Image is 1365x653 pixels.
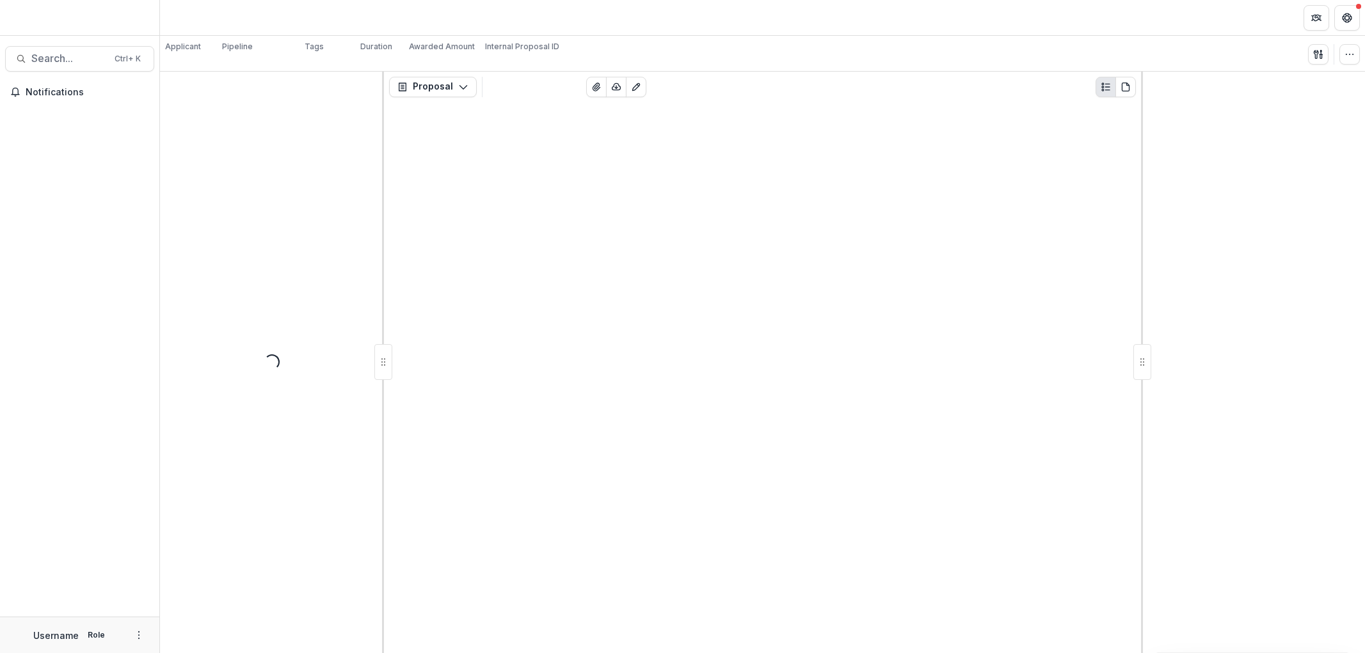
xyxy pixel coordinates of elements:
p: Internal Proposal ID [485,41,559,52]
p: Tags [305,41,324,52]
button: Edit as form [626,77,646,97]
span: Notifications [26,87,149,98]
p: Username [33,629,79,642]
button: View Attached Files [586,77,607,97]
button: PDF view [1115,77,1136,97]
p: Awarded Amount [409,41,475,52]
button: Plaintext view [1096,77,1116,97]
p: Pipeline [222,41,253,52]
button: Partners [1304,5,1329,31]
button: More [131,627,147,643]
span: Search... [31,52,107,65]
button: Notifications [5,82,154,102]
button: Proposal [389,77,477,97]
button: Search... [5,46,154,72]
button: Get Help [1334,5,1360,31]
p: Duration [360,41,392,52]
p: Role [84,629,109,641]
p: Applicant [165,41,201,52]
div: Ctrl + K [112,52,143,66]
